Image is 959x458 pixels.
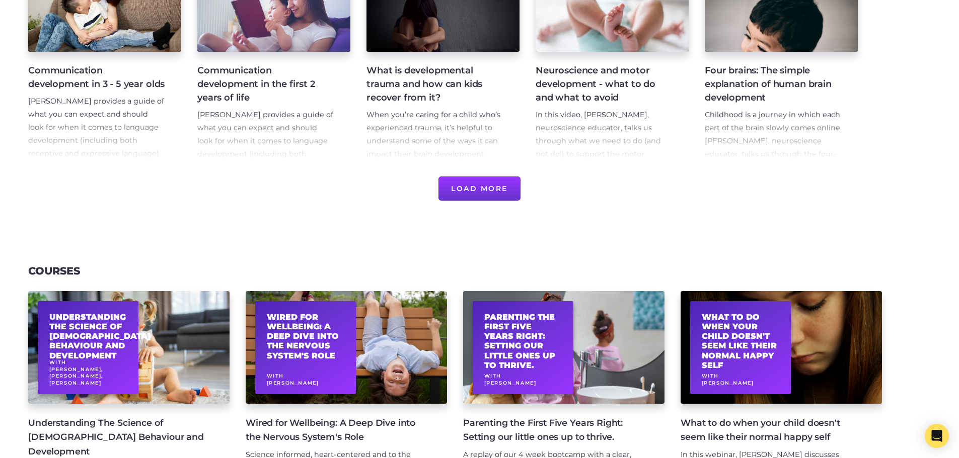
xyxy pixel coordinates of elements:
[702,380,754,386] span: [PERSON_NAME]
[49,367,103,386] span: [PERSON_NAME], [PERSON_NAME], [PERSON_NAME]
[681,416,866,444] h4: What to do when your child doesn't seem like their normal happy self
[484,373,501,379] span: With
[28,97,164,171] span: [PERSON_NAME] provides a guide of what you can expect and should look for when it comes to langua...
[28,265,80,278] h3: Courses
[267,380,319,386] span: [PERSON_NAME]
[197,110,333,185] span: [PERSON_NAME] provides a guide of what you can expect and should look for when it comes to langua...
[28,416,213,458] h4: Understanding The Science of [DEMOGRAPHIC_DATA] Behaviour and Development
[366,110,500,210] span: When you’re caring for a child who’s experienced trauma, it’s helpful to understand some of the w...
[267,373,284,379] span: With
[246,416,431,444] h4: Wired for Wellbeing: A Deep Dive into the Nervous System's Role
[705,110,842,198] span: Childhood is a journey in which each part of the brain slowly comes online. [PERSON_NAME], neuros...
[366,64,503,105] h4: What is developmental trauma and how can kids recover from it?
[484,380,537,386] span: [PERSON_NAME]
[536,64,673,105] h4: Neuroscience and motor development - what to do and what to avoid
[702,312,780,370] h2: What to do when your child doesn't seem like their normal happy self
[925,424,949,448] div: Open Intercom Messenger
[49,359,66,365] span: With
[705,64,842,105] h4: Four brains: The simple explanation of human brain development
[197,64,334,105] h4: Communication development in the first 2 years of life
[463,416,648,444] h4: Parenting the First Five Years Right: Setting our little ones up to thrive.
[438,176,521,201] button: Load More
[28,64,165,91] h4: Communication development in 3 - 5 year olds
[267,312,345,360] h2: Wired for Wellbeing: A Deep Dive into the Nervous System's Role
[536,110,661,171] span: In this video, [PERSON_NAME], neuroscience educator, talks us through what we need to do (and not...
[49,312,127,360] h2: Understanding The Science of [DEMOGRAPHIC_DATA] Behaviour and Development
[702,373,719,379] span: With
[484,312,562,370] h2: Parenting the First Five Years Right: Setting our little ones up to thrive.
